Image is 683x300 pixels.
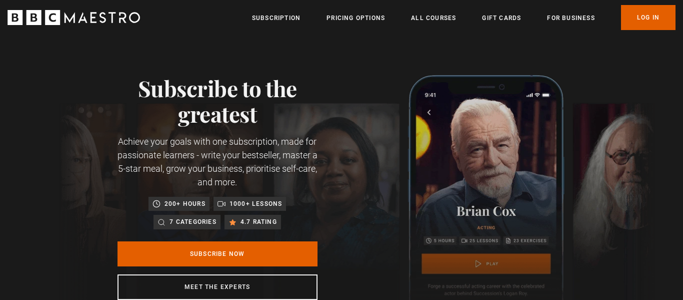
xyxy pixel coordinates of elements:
a: Log In [621,5,675,30]
p: 200+ hours [164,199,205,209]
a: Subscribe Now [117,241,317,266]
h1: Subscribe to the greatest [117,75,317,127]
p: 1000+ lessons [229,199,282,209]
p: 7 categories [169,217,216,227]
p: 4.7 rating [240,217,277,227]
a: Meet the experts [117,274,317,300]
a: All Courses [411,13,456,23]
a: Subscription [252,13,300,23]
svg: BBC Maestro [7,10,140,25]
a: Pricing Options [326,13,385,23]
nav: Primary [252,5,675,30]
a: For business [547,13,594,23]
p: Achieve your goals with one subscription, made for passionate learners - write your bestseller, m... [117,135,317,189]
a: Gift Cards [482,13,521,23]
